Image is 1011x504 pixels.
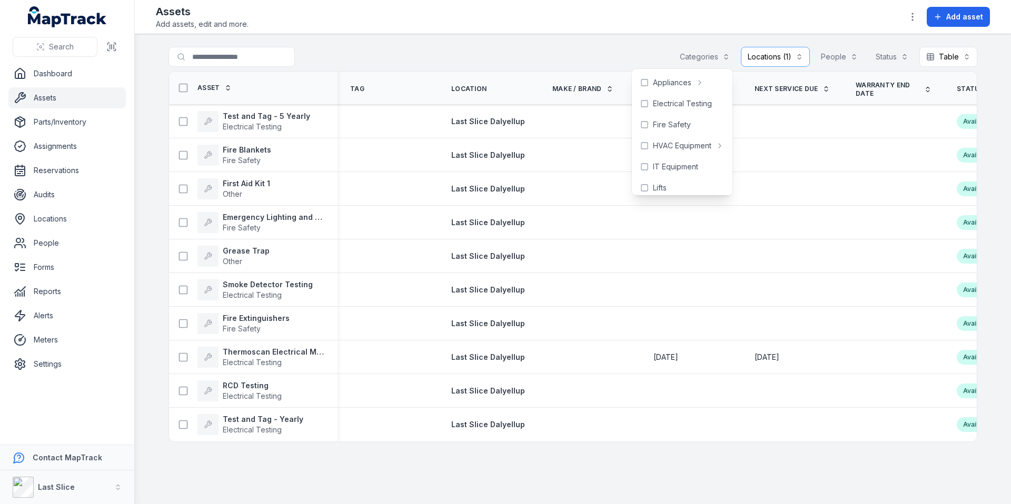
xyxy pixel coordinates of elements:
[957,384,998,398] div: Available
[957,85,996,93] a: Status
[223,111,310,122] strong: Test and Tag - 5 Yearly
[197,111,310,132] a: Test and Tag - 5 YearlyElectrical Testing
[957,215,998,230] div: Available
[755,352,779,362] time: 23/07/2026, 12:00:00 am
[156,4,249,19] h2: Assets
[653,352,678,361] span: [DATE]
[13,37,97,57] button: Search
[156,19,249,29] span: Add assets, edit and more.
[451,184,525,194] a: Last Slice Dalyellup
[197,145,271,166] a: Fire BlanketsFire Safety
[856,81,931,98] a: Warranty End Date
[451,419,525,430] a: Last Slice Dalyellup
[223,246,270,256] strong: Grease Trap
[223,380,282,391] strong: RCD Testing
[223,189,242,198] span: Other
[33,453,102,462] strong: Contact MapTrack
[8,160,126,181] a: Reservations
[28,6,107,27] a: MapTrack
[223,279,313,290] strong: Smoke Detector Testing
[223,145,271,155] strong: Fire Blankets
[814,47,865,67] button: People
[223,358,282,367] span: Electrical Testing
[8,208,126,229] a: Locations
[197,347,325,368] a: Thermoscan Electrical Meter BoardsElectrical Testing
[223,425,282,434] span: Electrical Testing
[451,150,525,160] a: Last Slice Dalyellup
[451,386,525,396] a: Last Slice Dalyellup
[451,251,525,260] span: Last Slice Dalyellup
[451,420,525,429] span: Last Slice Dalyellup
[957,350,998,365] div: Available
[197,380,282,401] a: RCD TestingElectrical Testing
[755,85,818,93] span: Next Service Due
[451,318,525,329] a: Last Slice Dalyellup
[223,313,290,324] strong: Fire Extinguishers
[223,156,261,165] span: Fire Safety
[8,63,126,84] a: Dashboard
[8,305,126,326] a: Alerts
[957,249,998,264] div: Available
[451,217,525,228] a: Last Slice Dalyellup
[197,212,325,233] a: Emergency Lighting and SignageFire Safety
[451,319,525,328] span: Last Slice Dalyellup
[856,81,920,98] span: Warranty End Date
[957,316,998,331] div: Available
[451,352,525,361] span: Last Slice Dalyellup
[223,212,325,223] strong: Emergency Lighting and Signage
[197,414,303,435] a: Test and Tag - YearlyElectrical Testing
[197,313,290,334] a: Fire ExtinguishersFire Safety
[223,290,282,299] span: Electrical Testing
[653,183,667,193] span: Lifts
[552,85,602,93] span: Make / Brand
[957,283,998,297] div: Available
[869,47,915,67] button: Status
[451,85,487,93] span: Location
[957,182,998,196] div: Available
[223,257,242,266] span: Other
[8,233,126,254] a: People
[8,281,126,302] a: Reports
[919,47,977,67] button: Table
[653,352,678,362] time: 23/07/2025, 12:00:00 am
[451,218,525,227] span: Last Slice Dalyellup
[451,386,525,395] span: Last Slice Dalyellup
[957,417,998,432] div: Available
[197,279,313,300] a: Smoke Detector TestingElectrical Testing
[653,77,691,88] span: Appliances
[451,285,525,295] a: Last Slice Dalyellup
[197,246,270,267] a: Grease TrapOther
[223,391,282,400] span: Electrical Testing
[451,184,525,193] span: Last Slice Dalyellup
[451,251,525,261] a: Last Slice Dalyellup
[957,148,998,163] div: Available
[451,352,525,362] a: Last Slice Dalyellup
[8,329,126,350] a: Meters
[197,84,220,92] span: Asset
[8,184,126,205] a: Audits
[451,150,525,159] span: Last Slice Dalyellup
[38,482,75,491] strong: Last Slice
[946,12,983,22] span: Add asset
[451,117,525,126] span: Last Slice Dalyellup
[957,85,984,93] span: Status
[653,98,712,109] span: Electrical Testing
[755,85,830,93] a: Next Service Due
[957,114,998,129] div: Available
[49,42,74,52] span: Search
[451,285,525,294] span: Last Slice Dalyellup
[451,116,525,127] a: Last Slice Dalyellup
[350,85,364,93] span: Tag
[223,414,303,425] strong: Test and Tag - Yearly
[223,178,270,189] strong: First Aid Kit 1
[927,7,990,27] button: Add asset
[653,162,698,172] span: IT Equipment
[8,257,126,278] a: Forms
[552,85,613,93] a: Make / Brand
[8,354,126,375] a: Settings
[653,119,691,130] span: Fire Safety
[197,84,232,92] a: Asset
[8,112,126,133] a: Parts/Inventory
[8,87,126,108] a: Assets
[197,178,270,199] a: First Aid Kit 1Other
